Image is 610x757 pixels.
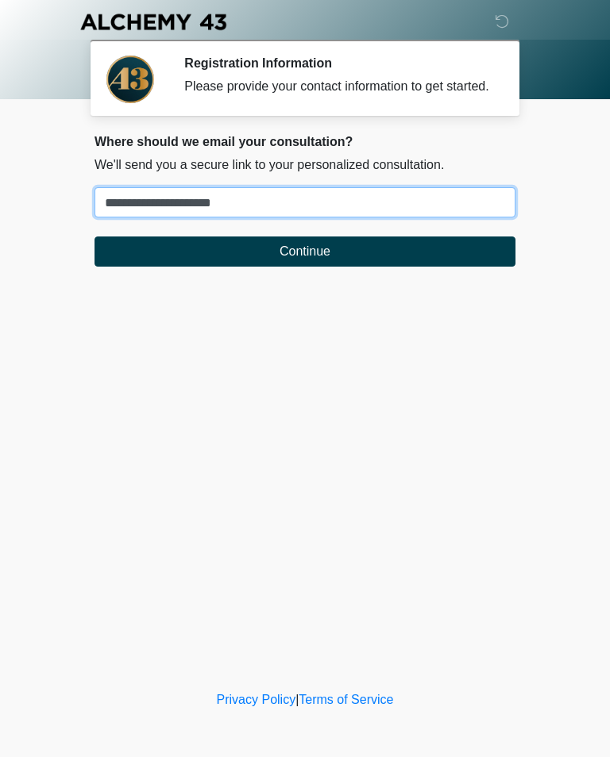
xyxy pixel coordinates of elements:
img: Alchemy 43 Logo [79,12,228,32]
div: Please provide your contact information to get started. [184,77,492,96]
h2: Where should we email your consultation? [95,134,515,149]
p: We'll send you a secure link to your personalized consultation. [95,156,515,175]
button: Continue [95,236,515,267]
a: Privacy Policy [217,693,296,706]
a: | [295,693,299,706]
img: Agent Avatar [106,56,154,103]
h2: Registration Information [184,56,492,71]
a: Terms of Service [299,693,393,706]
